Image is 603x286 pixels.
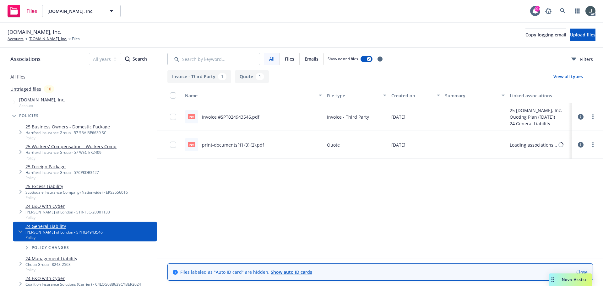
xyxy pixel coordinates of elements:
[328,56,358,62] span: Show nested files
[525,32,566,38] span: Copy logging email
[10,86,41,92] a: Untriaged files
[25,255,77,262] a: 24 Management Liability
[580,56,593,62] span: Filters
[185,92,315,99] div: Name
[25,267,77,273] span: Policy
[25,229,103,235] div: [PERSON_NAME] of London - SPT024943546
[271,269,312,275] a: Show auto ID cards
[507,88,572,103] button: Linked associations
[571,5,584,17] a: Switch app
[570,29,595,41] button: Upload files
[562,277,587,282] span: Nova Assist
[549,273,592,286] button: Nova Assist
[167,53,260,65] input: Search by keyword...
[391,92,433,99] div: Created on
[549,273,557,286] div: Drag to move
[202,142,264,148] a: print-documents[1] (3) (2).pdf
[285,56,294,62] span: Files
[327,114,369,120] span: Invoice - Third Party
[25,275,141,282] a: 24 E&O with Cyber
[525,29,566,41] button: Copy logging email
[389,88,443,103] button: Created on
[5,2,40,20] a: Files
[202,114,259,120] a: Invoice #SPT024943546.pdf
[29,36,67,42] a: [DOMAIN_NAME], Inc.
[543,70,593,83] button: View all types
[324,88,389,103] button: File type
[25,150,117,155] div: Hartford Insurance Group - 57 WEC EK2409
[25,209,110,215] div: [PERSON_NAME] of London - STR-TEC-20001133
[10,74,25,80] a: All files
[25,175,99,181] span: Policy
[589,113,597,121] a: more
[510,142,557,148] div: Loading associations...
[167,70,231,83] button: Invoice - Third Party
[25,183,128,190] a: 25 Excess Liability
[571,56,593,62] span: Filters
[170,114,176,120] input: Toggle Row Selected
[188,142,195,147] span: pdf
[305,56,318,62] span: Emails
[510,107,569,120] div: 25 [DOMAIN_NAME], Inc. Quoting Plan ([DATE])
[25,203,110,209] a: 24 E&O with Cyber
[10,55,41,63] span: Associations
[72,36,80,42] span: Files
[535,6,540,12] div: 99+
[44,85,54,93] div: 10
[32,246,69,250] span: Policy changes
[47,8,102,14] span: [DOMAIN_NAME], Inc.
[25,155,117,161] span: Policy
[182,88,324,103] button: Name
[19,96,65,103] span: [DOMAIN_NAME], Inc.
[391,142,405,148] span: [DATE]
[25,170,99,175] div: Hartford Insurance Group - 57CPKDR3427
[510,120,569,127] div: 24 General Liability
[25,195,128,200] span: Policy
[327,92,379,99] div: File type
[8,36,24,42] a: Accounts
[585,6,595,16] img: photo
[571,53,593,65] button: Filters
[218,73,226,80] div: 1
[25,262,77,267] div: Chubb Group - 8248-2563
[25,190,128,195] div: Scottsdale Insurance Company (Nationwide) - EKS3556016
[25,215,110,220] span: Policy
[125,53,147,65] button: SearchSearch
[170,142,176,148] input: Toggle Row Selected
[269,56,274,62] span: All
[576,269,588,275] a: Close
[256,73,264,80] div: 1
[589,141,597,148] a: more
[445,92,497,99] div: Summary
[25,123,110,130] a: 25 Business Owners - Domestic Package
[391,114,405,120] span: [DATE]
[170,92,176,99] input: Select all
[542,5,555,17] a: Report a Bug
[235,70,269,83] button: Quote
[570,32,595,38] span: Upload files
[443,88,507,103] button: Summary
[8,28,61,36] span: [DOMAIN_NAME], Inc.
[557,5,569,17] a: Search
[25,143,117,150] a: 25 Workers' Compensation - Workers Comp
[19,114,39,118] span: Policies
[19,103,65,108] span: Account
[180,269,312,275] span: Files labeled as "Auto ID card" are hidden.
[25,130,110,135] div: Hartford Insurance Group - 57 SBA BP6639 SC
[25,163,99,170] a: 25 Foreign Package
[125,57,130,62] svg: Search
[327,142,340,148] span: Quote
[25,235,103,240] span: Policy
[42,5,121,17] button: [DOMAIN_NAME], Inc.
[25,223,103,229] a: 24 General Liability
[26,8,37,13] span: Files
[188,114,195,119] span: pdf
[510,92,569,99] div: Linked associations
[25,135,110,141] span: Policy
[125,53,147,65] div: Search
